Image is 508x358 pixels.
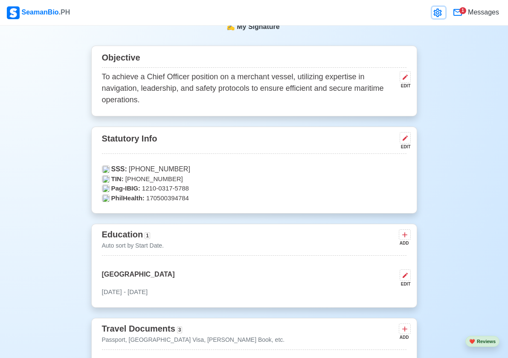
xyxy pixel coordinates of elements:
span: Pag-IBIG: [111,184,140,193]
div: Statutory Info [102,130,406,154]
p: 1210-0317-5788 [102,184,406,193]
div: 1 [459,7,466,14]
div: ADD [399,240,409,246]
p: 170500394784 [102,193,406,203]
p: Passport, [GEOGRAPHIC_DATA] Visa, [PERSON_NAME] Book, etc. [102,335,285,344]
p: [DATE] - [DATE] [102,287,406,297]
img: Logo [7,6,20,19]
span: .PH [59,9,70,16]
span: 3 [177,326,183,333]
button: heartReviews [465,336,499,347]
p: [PHONE_NUMBER] [102,174,406,184]
span: Education [102,230,143,239]
div: SeamanBio [7,6,70,19]
span: My Signature [235,22,281,32]
span: Travel Documents [102,324,175,333]
span: SSS: [111,164,127,174]
div: EDIT [396,144,411,150]
span: sign [226,22,235,32]
div: Objective [102,49,406,68]
span: TIN: [111,174,124,184]
div: ADD [399,334,409,341]
span: Messages [466,7,499,17]
div: EDIT [396,281,411,287]
span: 1 [145,232,150,239]
p: Auto sort by Start Date. [102,241,164,250]
div: EDIT [396,83,411,89]
span: PhilHealth: [111,193,145,203]
p: To achieve a Chief Officer position on a merchant vessel, utilizing expertise in navigation, lead... [102,71,396,106]
p: [PHONE_NUMBER] [102,164,406,174]
span: heart [469,339,475,344]
p: [GEOGRAPHIC_DATA] [102,269,175,287]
